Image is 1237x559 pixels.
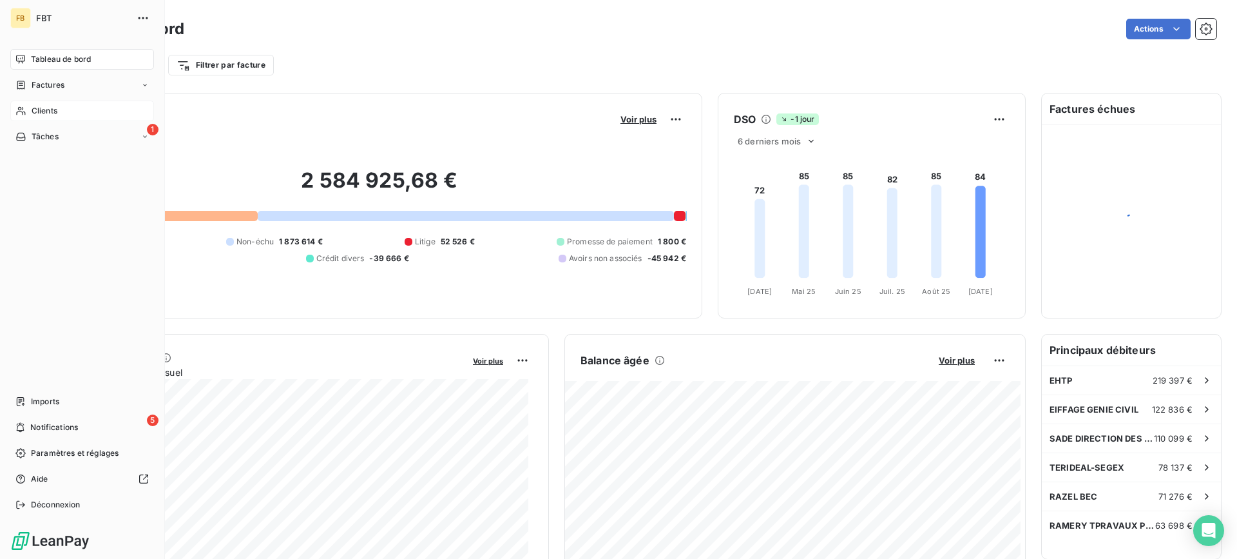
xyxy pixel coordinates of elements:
[32,79,64,91] span: Factures
[32,131,59,142] span: Tâches
[835,287,861,296] tspan: Juin 25
[569,253,642,264] span: Avoirs non associés
[31,396,59,407] span: Imports
[31,499,81,511] span: Déconnexion
[31,473,48,485] span: Aide
[32,105,57,117] span: Clients
[1154,433,1193,444] span: 110 099 €
[939,355,975,366] span: Voir plus
[31,447,119,459] span: Paramètres et réglages
[10,8,31,28] div: FB
[30,422,78,433] span: Notifications
[36,13,129,23] span: FBT
[580,353,649,368] h6: Balance âgée
[168,55,274,75] button: Filtrer par facture
[1042,93,1221,124] h6: Factures échues
[968,287,993,296] tspan: [DATE]
[473,357,503,366] span: Voir plus
[879,287,905,296] tspan: Juil. 25
[73,168,686,206] h2: 2 584 925,68 €
[1050,433,1154,444] span: SADE DIRECTION DES HAUTS DE FRANCE
[1050,462,1124,473] span: TERIDEAL-SEGEX
[1158,491,1193,502] span: 71 276 €
[776,113,818,125] span: -1 jour
[441,236,475,248] span: 52 526 €
[469,355,507,366] button: Voir plus
[316,253,365,264] span: Crédit divers
[31,54,91,65] span: Tableau de bord
[1042,335,1221,366] h6: Principaux débiteurs
[922,287,950,296] tspan: Août 25
[147,415,158,426] span: 5
[792,287,816,296] tspan: Mai 25
[1050,375,1073,386] span: EHTP
[73,366,464,379] span: Chiffre d'affaires mensuel
[1050,404,1138,415] span: EIFFAGE GENIE CIVIL
[747,287,772,296] tspan: [DATE]
[10,469,154,489] a: Aide
[1126,19,1191,39] button: Actions
[1050,520,1155,531] span: RAMERY TPRAVAUX PUBLICS
[1193,515,1224,546] div: Open Intercom Messenger
[617,113,660,125] button: Voir plus
[1153,375,1193,386] span: 219 397 €
[1155,520,1193,531] span: 63 698 €
[236,236,274,248] span: Non-échu
[647,253,686,264] span: -45 942 €
[738,136,801,146] span: 6 derniers mois
[620,114,657,124] span: Voir plus
[1158,462,1193,473] span: 78 137 €
[147,124,158,135] span: 1
[415,236,436,248] span: Litige
[279,236,323,248] span: 1 873 614 €
[658,236,686,248] span: 1 800 €
[1050,491,1097,502] span: RAZEL BEC
[1152,404,1193,415] span: 122 836 €
[369,253,408,264] span: -39 666 €
[567,236,653,248] span: Promesse de paiement
[935,355,979,366] button: Voir plus
[734,112,756,127] h6: DSO
[10,531,90,551] img: Logo LeanPay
